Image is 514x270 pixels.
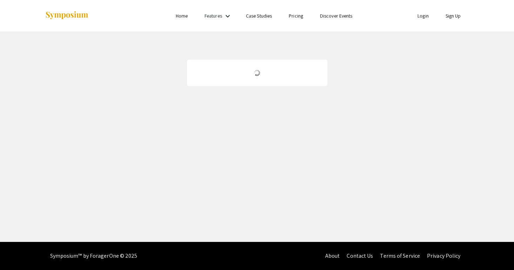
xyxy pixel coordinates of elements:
iframe: Chat [484,238,509,265]
a: Discover Events [320,13,353,19]
a: Features [205,13,222,19]
img: Symposium by ForagerOne [45,11,89,20]
a: Case Studies [246,13,272,19]
mat-icon: Expand Features list [223,12,232,20]
img: Loading [251,67,263,79]
a: Login [418,13,429,19]
a: About [325,252,340,259]
a: Contact Us [347,252,373,259]
a: Terms of Service [380,252,420,259]
div: Symposium™ by ForagerOne © 2025 [50,242,138,270]
a: Pricing [289,13,303,19]
a: Sign Up [446,13,461,19]
a: Privacy Policy [427,252,460,259]
a: Home [176,13,188,19]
